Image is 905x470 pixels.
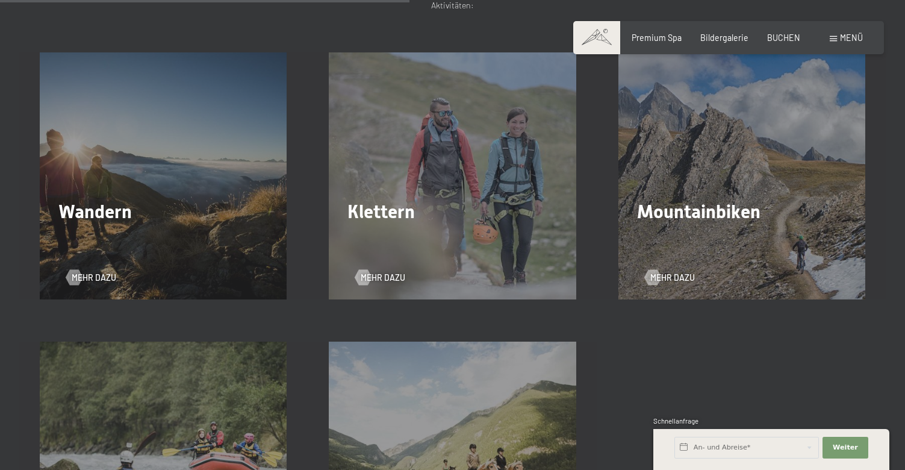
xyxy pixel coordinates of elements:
[637,201,760,222] span: Mountainbiken
[653,417,698,425] span: Schnellanfrage
[833,443,858,453] span: Weiter
[650,272,695,284] span: Mehr dazu
[72,272,116,284] span: Mehr dazu
[347,201,415,222] span: Klettern
[700,33,748,43] a: Bildergalerie
[361,272,405,284] span: Mehr dazu
[823,437,868,459] button: Weiter
[632,33,682,43] a: Premium Spa
[58,201,132,222] span: Wandern
[767,33,800,43] a: BUCHEN
[840,33,863,43] span: Menü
